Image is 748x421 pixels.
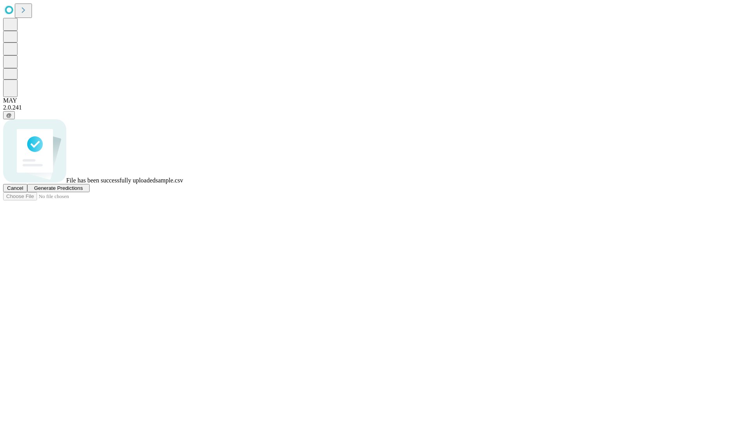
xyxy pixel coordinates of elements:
button: Cancel [3,184,27,192]
span: File has been successfully uploaded [66,177,155,184]
span: Cancel [7,185,23,191]
span: Generate Predictions [34,185,83,191]
span: sample.csv [155,177,183,184]
div: MAY [3,97,745,104]
button: @ [3,111,15,119]
button: Generate Predictions [27,184,90,192]
span: @ [6,112,12,118]
div: 2.0.241 [3,104,745,111]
